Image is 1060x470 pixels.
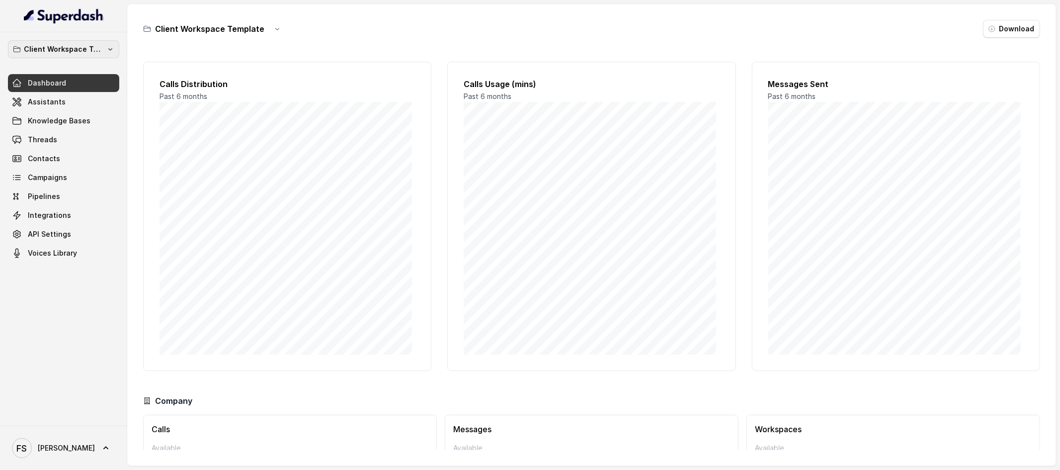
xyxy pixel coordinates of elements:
[160,78,415,90] h2: Calls Distribution
[8,169,119,187] a: Campaigns
[28,78,66,88] span: Dashboard
[28,210,71,220] span: Integrations
[8,188,119,205] a: Pipelines
[155,23,264,35] h3: Client Workspace Template
[8,150,119,168] a: Contacts
[8,112,119,130] a: Knowledge Bases
[8,40,119,58] button: Client Workspace Template
[8,434,119,462] a: [PERSON_NAME]
[8,93,119,111] a: Assistants
[464,78,719,90] h2: Calls Usage (mins)
[8,225,119,243] a: API Settings
[28,97,66,107] span: Assistants
[768,78,1024,90] h2: Messages Sent
[8,74,119,92] a: Dashboard
[755,443,1032,453] p: Available
[28,135,57,145] span: Threads
[464,92,511,100] span: Past 6 months
[152,423,428,435] h3: Calls
[28,191,60,201] span: Pipelines
[152,443,428,453] p: Available
[28,116,90,126] span: Knowledge Bases
[17,443,27,454] text: FS
[8,131,119,149] a: Threads
[38,443,95,453] span: [PERSON_NAME]
[453,423,730,435] h3: Messages
[28,248,77,258] span: Voices Library
[453,443,730,453] p: Available
[28,173,67,183] span: Campaigns
[28,154,60,164] span: Contacts
[755,423,1032,435] h3: Workspaces
[155,395,192,407] h3: Company
[983,20,1040,38] button: Download
[768,92,816,100] span: Past 6 months
[24,8,104,24] img: light.svg
[8,244,119,262] a: Voices Library
[160,92,207,100] span: Past 6 months
[24,43,103,55] p: Client Workspace Template
[8,206,119,224] a: Integrations
[28,229,71,239] span: API Settings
